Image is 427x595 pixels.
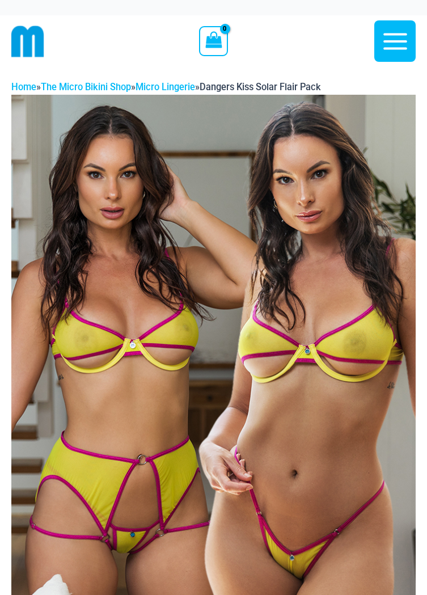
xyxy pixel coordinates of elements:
a: Home [11,82,36,92]
span: » » » [11,82,321,92]
a: The Micro Bikini Shop [41,82,131,92]
img: cropped mm emblem [11,25,44,58]
a: Micro Lingerie [136,82,195,92]
a: View Shopping Cart, empty [199,26,228,56]
span: Dangers Kiss Solar Flair Pack [200,82,321,92]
